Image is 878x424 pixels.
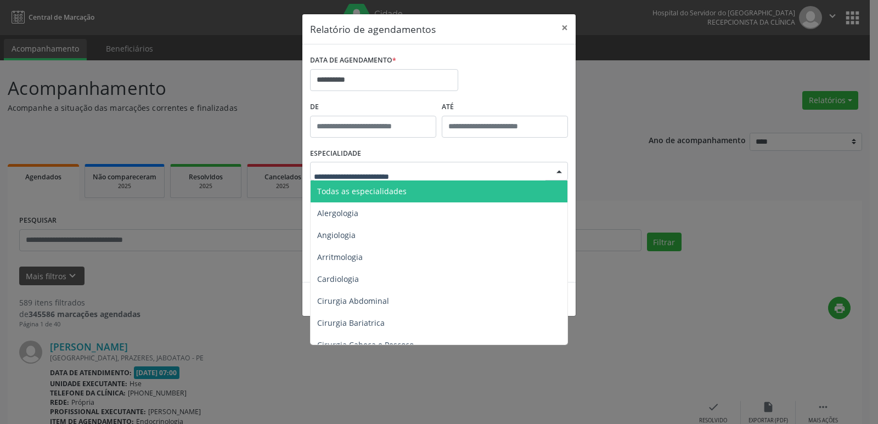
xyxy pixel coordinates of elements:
span: Angiologia [317,230,356,240]
span: Alergologia [317,208,358,218]
span: Cirurgia Bariatrica [317,318,385,328]
button: Close [554,14,576,41]
label: ATÉ [442,99,568,116]
span: Cardiologia [317,274,359,284]
span: Arritmologia [317,252,363,262]
label: De [310,99,436,116]
span: Cirurgia Abdominal [317,296,389,306]
label: ESPECIALIDADE [310,145,361,162]
label: DATA DE AGENDAMENTO [310,52,396,69]
span: Cirurgia Cabeça e Pescoço [317,340,414,350]
h5: Relatório de agendamentos [310,22,436,36]
span: Todas as especialidades [317,186,407,196]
